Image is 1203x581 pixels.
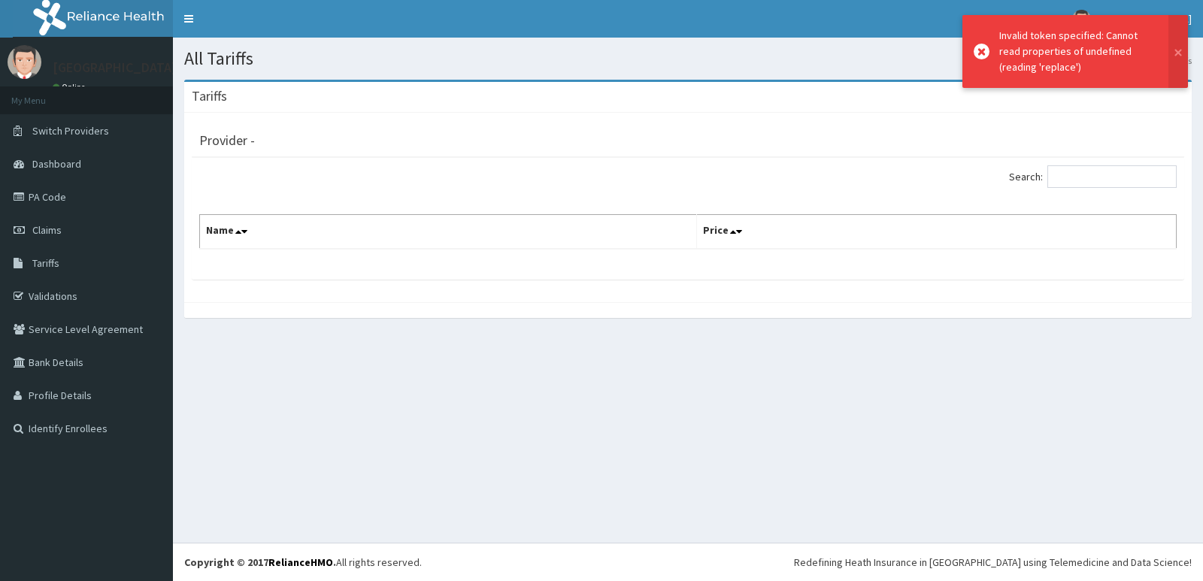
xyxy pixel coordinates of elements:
span: Tariffs [32,256,59,270]
span: Claims [32,223,62,237]
a: Online [53,82,89,92]
input: Search: [1047,165,1177,188]
span: Switch Providers [32,124,109,138]
label: Search: [1009,165,1177,188]
h3: Provider - [199,134,255,147]
img: User Image [1072,10,1091,29]
strong: Copyright © 2017 . [184,555,336,569]
span: Dashboard [32,157,81,171]
a: RelianceHMO [268,555,333,569]
div: Invalid token specified: Cannot read properties of undefined (reading 'replace') [999,28,1154,75]
th: Name [200,215,697,250]
div: Redefining Heath Insurance in [GEOGRAPHIC_DATA] using Telemedicine and Data Science! [794,555,1192,570]
th: Price [697,215,1177,250]
p: [GEOGRAPHIC_DATA] [53,61,177,74]
h1: All Tariffs [184,49,1192,68]
h3: Tariffs [192,89,227,103]
footer: All rights reserved. [173,543,1203,581]
img: User Image [8,45,41,79]
span: [GEOGRAPHIC_DATA] [1100,12,1192,26]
